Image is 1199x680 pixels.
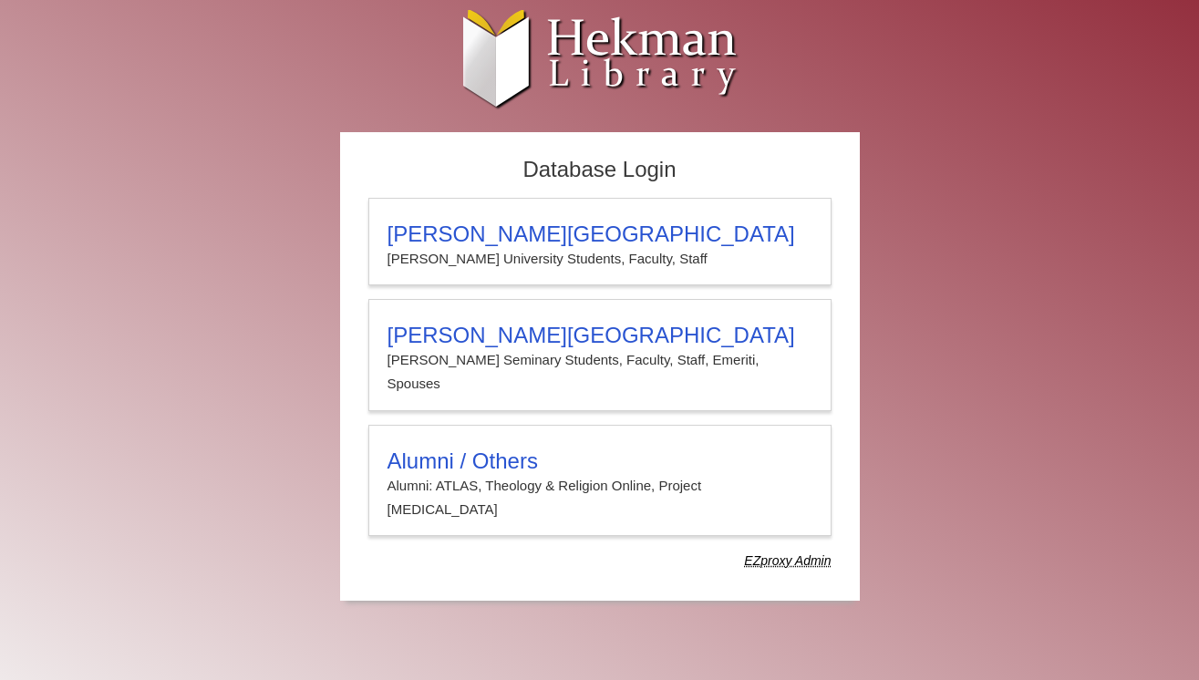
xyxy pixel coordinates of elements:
p: [PERSON_NAME] Seminary Students, Faculty, Staff, Emeriti, Spouses [388,348,812,397]
p: [PERSON_NAME] University Students, Faculty, Staff [388,247,812,271]
dfn: Use Alumni login [744,553,831,568]
a: [PERSON_NAME][GEOGRAPHIC_DATA][PERSON_NAME] University Students, Faculty, Staff [368,198,832,285]
h3: [PERSON_NAME][GEOGRAPHIC_DATA] [388,323,812,348]
summary: Alumni / OthersAlumni: ATLAS, Theology & Religion Online, Project [MEDICAL_DATA] [388,448,812,522]
h3: Alumni / Others [388,448,812,474]
a: [PERSON_NAME][GEOGRAPHIC_DATA][PERSON_NAME] Seminary Students, Faculty, Staff, Emeriti, Spouses [368,299,832,411]
p: Alumni: ATLAS, Theology & Religion Online, Project [MEDICAL_DATA] [388,474,812,522]
h2: Database Login [359,151,841,189]
h3: [PERSON_NAME][GEOGRAPHIC_DATA] [388,222,812,247]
